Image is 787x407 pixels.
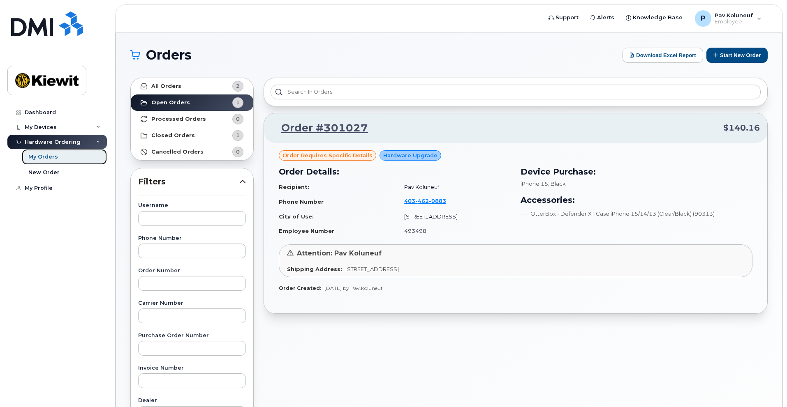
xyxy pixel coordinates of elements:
[151,83,181,90] strong: All Orders
[404,198,456,204] a: 4034629883
[138,301,246,306] label: Carrier Number
[271,85,761,99] input: Search in orders
[138,176,239,188] span: Filters
[138,203,246,208] label: Username
[397,224,511,238] td: 493498
[138,268,246,274] label: Order Number
[282,152,373,159] span: Order requires Specific details
[404,198,446,204] span: 403
[279,198,324,205] strong: Phone Number
[236,131,240,139] span: 1
[131,144,253,160] a: Cancelled Orders0
[548,180,566,187] span: , Black
[279,184,309,190] strong: Recipient:
[138,333,246,338] label: Purchase Order Number
[297,249,382,257] span: Attention: Pav Koluneuf
[521,194,752,206] h3: Accessories:
[521,166,752,178] h3: Device Purchase:
[138,398,246,403] label: Dealer
[383,152,437,159] span: Hardware Upgrade
[706,48,768,63] button: Start New Order
[236,99,240,106] span: 1
[287,266,342,272] strong: Shipping Address:
[131,127,253,144] a: Closed Orders1
[279,166,511,178] h3: Order Details:
[131,111,253,127] a: Processed Orders0
[151,132,195,139] strong: Closed Orders
[131,78,253,94] a: All Orders2
[151,116,206,122] strong: Processed Orders
[429,198,446,204] span: 9883
[151,149,204,155] strong: Cancelled Orders
[623,48,703,63] button: Download Excel Report
[279,228,334,234] strong: Employee Number
[138,236,246,241] label: Phone Number
[131,94,253,111] a: Open Orders1
[324,285,382,291] span: [DATE] by Pav.Koluneuf
[236,115,240,123] span: 0
[146,49,192,61] span: Orders
[271,121,368,136] a: Order #301027
[397,180,511,194] td: Pav Koluneuf
[751,371,781,401] iframe: Messenger Launcher
[138,366,246,371] label: Invoice Number
[151,99,190,106] strong: Open Orders
[415,198,429,204] span: 462
[521,210,752,218] li: OtterBox - Defender XT Case iPhone 15/14/13 (Clear/Black) (90313)
[236,82,240,90] span: 2
[279,213,314,220] strong: City of Use:
[397,209,511,224] td: [STREET_ADDRESS]
[236,148,240,156] span: 0
[279,285,321,291] strong: Order Created:
[723,122,760,134] span: $140.16
[521,180,548,187] span: iPhone 15
[345,266,399,272] span: [STREET_ADDRESS]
